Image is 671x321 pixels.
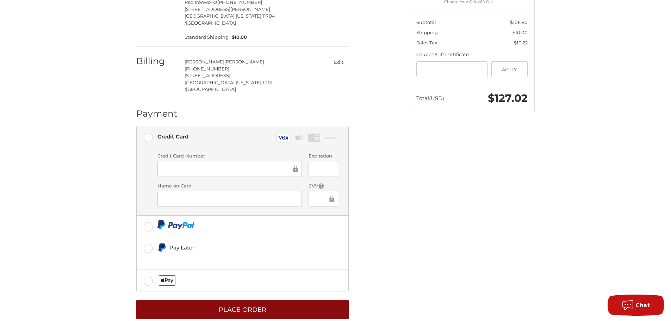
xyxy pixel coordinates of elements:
[416,40,437,45] span: Sales Tax
[488,92,528,105] span: $127.02
[309,183,338,190] label: CVV
[185,6,270,12] span: [STREET_ADDRESS][PERSON_NAME]
[136,300,349,319] button: Place Order
[416,51,528,58] div: Coupon/Gift Certificate
[169,242,300,253] div: Pay Later
[224,59,264,64] span: [PERSON_NAME]
[608,295,664,316] button: Chat
[512,30,528,35] span: $10.00
[313,165,333,173] iframe: Secure Credit Card Frame - Expiration Date
[309,153,338,160] label: Expiration
[186,86,236,92] span: [GEOGRAPHIC_DATA]
[136,56,178,67] h2: Billing
[510,19,528,25] span: $106.80
[157,131,188,142] div: Credit Card
[416,30,438,35] span: Shipping
[159,275,175,286] img: Applepay icon
[185,59,224,64] span: [PERSON_NAME]
[185,13,275,26] span: 11704 /
[186,20,236,26] span: [GEOGRAPHIC_DATA]
[157,255,300,261] iframe: PayPal Message 1
[514,40,528,45] span: $10.22
[416,61,488,77] input: Gift Certificate or Coupon Code
[236,13,262,19] span: [US_STATE],
[416,95,444,101] span: Total (USD)
[185,66,229,72] span: [PHONE_NUMBER]
[185,34,229,41] span: Standard Shipping
[157,220,194,229] img: PayPal icon
[157,243,166,252] img: Pay Later icon
[491,61,528,77] button: Apply
[328,57,349,67] button: Edit
[185,73,230,78] span: [STREET_ADDRESS]
[157,153,302,160] label: Credit Card Number
[636,301,650,309] span: Chat
[416,19,436,25] span: Subtotal
[162,165,292,173] iframe: Secure Credit Card Frame - Credit Card Number
[162,195,297,203] iframe: Secure Credit Card Frame - Cardholder Name
[236,80,262,85] span: [US_STATE],
[229,34,247,41] span: $10.00
[185,80,236,85] span: [GEOGRAPHIC_DATA],
[136,108,178,119] h2: Payment
[185,13,236,19] span: [GEOGRAPHIC_DATA],
[313,195,328,203] iframe: Secure Credit Card Frame - CVV
[157,183,302,190] label: Name on Card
